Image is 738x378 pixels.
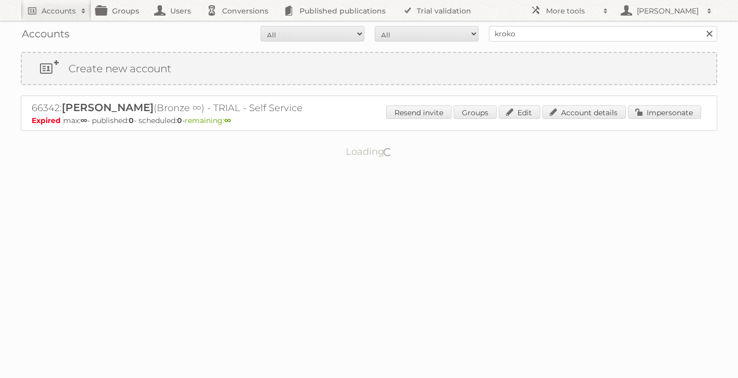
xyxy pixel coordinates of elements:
[628,105,701,119] a: Impersonate
[499,105,540,119] a: Edit
[454,105,497,119] a: Groups
[32,116,63,125] span: Expired
[542,105,626,119] a: Account details
[546,6,598,16] h2: More tools
[32,101,395,115] h2: 66342: (Bronze ∞) - TRIAL - Self Service
[313,141,426,162] p: Loading
[224,116,231,125] strong: ∞
[42,6,76,16] h2: Accounts
[22,53,716,84] a: Create new account
[634,6,702,16] h2: [PERSON_NAME]
[386,105,452,119] a: Resend invite
[129,116,134,125] strong: 0
[80,116,87,125] strong: ∞
[32,116,706,125] p: max: - published: - scheduled: -
[177,116,182,125] strong: 0
[185,116,231,125] span: remaining:
[62,101,154,114] span: [PERSON_NAME]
